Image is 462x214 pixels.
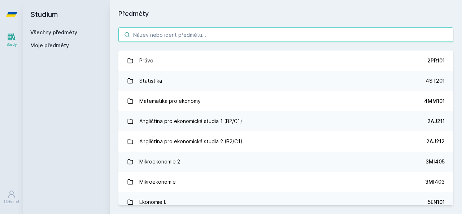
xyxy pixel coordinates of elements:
[118,71,453,91] a: Statistika 4ST201
[139,195,166,209] div: Ekonomie I.
[139,134,243,149] div: Angličtina pro ekonomická studia 2 (B2/C1)
[30,42,69,49] span: Moje předměty
[426,77,445,84] div: 4ST201
[428,198,445,206] div: 5EN101
[426,158,445,165] div: 3MI405
[427,57,445,64] div: 2PR101
[139,114,242,128] div: Angličtina pro ekonomická studia 1 (B2/C1)
[118,9,453,19] h1: Předměty
[139,53,153,68] div: Právo
[118,51,453,71] a: Právo 2PR101
[118,91,453,111] a: Matematika pro ekonomy 4MM101
[1,29,22,51] a: Study
[118,172,453,192] a: Mikroekonomie 3MI403
[425,178,445,185] div: 3MI403
[4,199,19,205] div: Uživatel
[118,152,453,172] a: Mikroekonomie 2 3MI405
[426,138,445,145] div: 2AJ212
[118,27,453,42] input: Název nebo ident předmětu…
[139,94,201,108] div: Matematika pro ekonomy
[6,42,17,47] div: Study
[424,97,445,105] div: 4MM101
[118,131,453,152] a: Angličtina pro ekonomická studia 2 (B2/C1) 2AJ212
[1,186,22,208] a: Uživatel
[139,175,176,189] div: Mikroekonomie
[139,154,180,169] div: Mikroekonomie 2
[118,192,453,212] a: Ekonomie I. 5EN101
[30,29,77,35] a: Všechny předměty
[118,111,453,131] a: Angličtina pro ekonomická studia 1 (B2/C1) 2AJ211
[427,118,445,125] div: 2AJ211
[139,74,162,88] div: Statistika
